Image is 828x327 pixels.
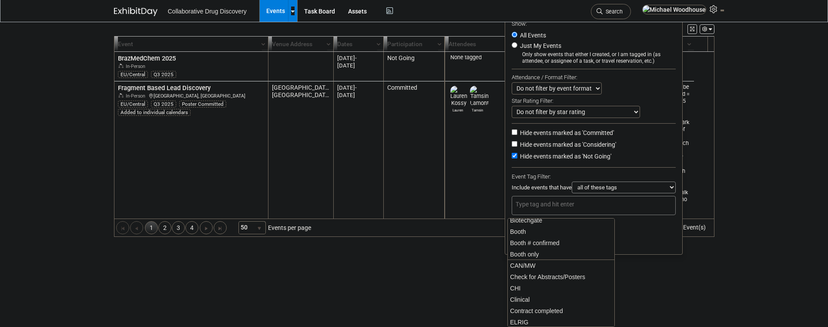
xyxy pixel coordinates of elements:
[118,92,264,99] div: [GEOGRAPHIC_DATA], [GEOGRAPHIC_DATA]
[449,37,526,51] a: Attendees
[518,152,611,161] label: Hide events marked as 'Not Going'
[158,221,171,234] a: 2
[450,86,467,107] img: Lauren Kossy
[325,40,332,47] span: Column Settings
[151,101,176,108] div: Q3 2025
[508,294,614,305] div: Clinical
[684,37,694,50] a: Column Settings
[448,54,529,61] div: None tagged
[518,140,616,149] label: Hide events marked as 'Considering'
[239,222,254,234] span: 50
[258,37,268,50] a: Column Settings
[512,94,676,106] div: Star Rating Filter:
[383,81,444,297] td: Committed
[268,81,333,297] td: [GEOGRAPHIC_DATA], [GEOGRAPHIC_DATA]
[126,64,148,69] span: In-Person
[130,221,143,234] a: Go to the previous page
[508,283,614,294] div: CHI
[512,18,676,29] div: Show:
[119,225,126,232] span: Go to the first page
[260,40,267,47] span: Column Settings
[118,54,176,62] a: BrazMedChem 2025
[375,40,382,47] span: Column Settings
[200,221,213,234] a: Go to the next page
[116,221,129,234] a: Go to the first page
[518,32,546,38] label: All Events
[470,107,485,112] div: Tamsin Lamont
[118,101,148,108] div: EU/Central
[151,71,176,78] div: Q3 2025
[516,200,585,209] input: Type tag and hit enter
[642,5,706,14] img: Michael Woodhouse
[507,260,615,272] div: CAN/MW
[374,37,383,50] a: Column Settings
[387,37,439,51] a: Participation
[272,37,328,51] a: Venue Address
[217,225,224,232] span: Go to the last page
[512,182,676,196] div: Include events that have
[337,91,379,99] div: [DATE]
[508,237,614,249] div: Booth # confirmed
[686,40,693,47] span: Column Settings
[114,7,158,16] img: ExhibitDay
[355,55,357,61] span: -
[118,93,124,98] img: In-Person Event
[518,128,614,137] label: Hide events marked as 'Committed'
[337,37,378,51] a: Dates
[512,72,676,82] div: Attendance / Format Filter:
[512,172,676,182] div: Event Tag Filter:
[508,305,614,317] div: Contract completed
[214,221,227,234] a: Go to the last page
[118,109,191,116] div: Added to individual calendars
[337,84,379,91] div: [DATE]
[227,221,320,234] span: Events per page
[450,107,466,112] div: Lauren Kossy
[591,4,631,19] a: Search
[133,225,140,232] span: Go to the previous page
[435,37,444,50] a: Column Settings
[168,8,247,15] span: Collaborative Drug Discovery
[337,54,379,62] div: [DATE]
[355,84,357,91] span: -
[508,249,614,260] div: Booth only
[185,221,198,234] a: 4
[508,215,614,226] div: Biotechgate
[179,101,226,108] div: Poster Committed
[126,93,148,99] span: In-Person
[383,52,444,81] td: Not Going
[518,41,561,50] label: Just My Events
[118,37,262,51] a: Event
[512,51,676,64] div: Only show events that either I created, or I am tagged in (as attendee, or assignee of a task, or...
[118,71,148,78] div: EU/Central
[118,64,124,68] img: In-Person Event
[203,225,210,232] span: Go to the next page
[118,84,211,92] a: Fragment Based Lead Discovery
[508,271,614,283] div: Check for Abstracts/Posters
[145,221,158,234] span: 1
[324,37,333,50] a: Column Settings
[508,226,614,237] div: Booth
[436,40,443,47] span: Column Settings
[603,8,623,15] span: Search
[172,221,185,234] a: 3
[256,225,263,232] span: select
[337,62,379,69] div: [DATE]
[470,86,489,107] img: Tamsin Lamont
